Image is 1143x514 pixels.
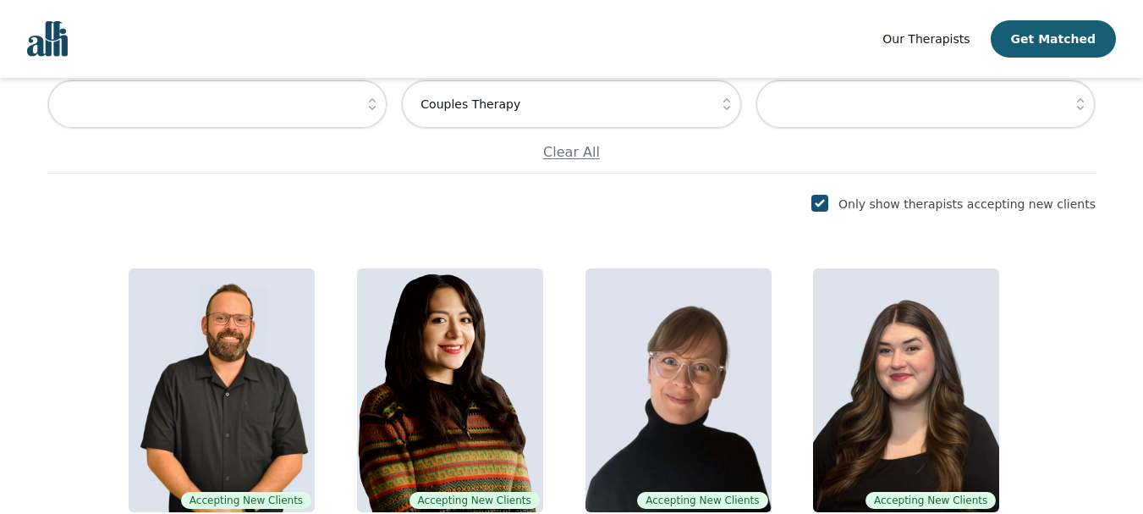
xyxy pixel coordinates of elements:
img: Angela_Earl [585,268,772,512]
button: Get Matched [991,20,1116,58]
span: Accepting New Clients [637,492,767,509]
img: Josh_Cadieux [129,268,315,512]
img: alli logo [27,21,68,57]
span: Accepting New Clients [409,492,540,509]
span: Accepting New Clients [181,492,311,509]
span: Accepting New Clients [865,492,996,509]
img: Luisa_Diaz Flores [357,268,543,512]
span: Our Therapists [882,32,970,46]
p: Clear All [47,142,1096,163]
img: Olivia_Snow [813,268,999,512]
a: Our Therapists [882,29,970,49]
label: Only show therapists accepting new clients [838,197,1096,211]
